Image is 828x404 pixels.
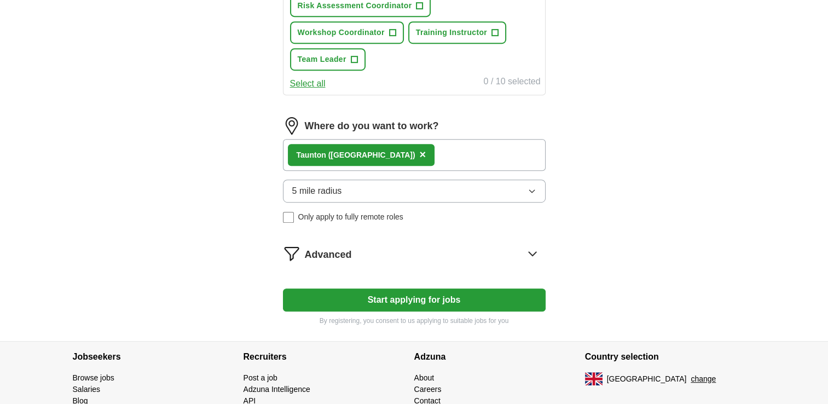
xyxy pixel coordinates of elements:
h4: Country selection [585,342,756,372]
button: Training Instructor [408,21,506,44]
input: Only apply to fully remote roles [283,212,294,223]
button: Workshop Coordinator [290,21,404,44]
a: Browse jobs [73,373,114,382]
label: Where do you want to work? [305,119,439,134]
strong: Taunton [297,151,326,159]
button: 5 mile radius [283,180,546,203]
span: Workshop Coordinator [298,27,385,38]
span: × [419,148,426,160]
span: Team Leader [298,54,346,65]
span: Only apply to fully remote roles [298,211,403,223]
span: Advanced [305,247,352,262]
button: Team Leader [290,48,366,71]
a: Careers [414,385,442,394]
button: change [691,373,716,385]
img: filter [283,245,300,262]
button: × [419,147,426,163]
div: 0 / 10 selected [483,75,540,90]
img: UK flag [585,372,603,385]
a: Adzuna Intelligence [244,385,310,394]
span: ([GEOGRAPHIC_DATA]) [328,151,415,159]
a: About [414,373,435,382]
button: Start applying for jobs [283,288,546,311]
span: [GEOGRAPHIC_DATA] [607,373,687,385]
img: location.png [283,117,300,135]
a: Salaries [73,385,101,394]
span: 5 mile radius [292,184,342,198]
span: Training Instructor [416,27,487,38]
button: Select all [290,77,326,90]
a: Post a job [244,373,277,382]
p: By registering, you consent to us applying to suitable jobs for you [283,316,546,326]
